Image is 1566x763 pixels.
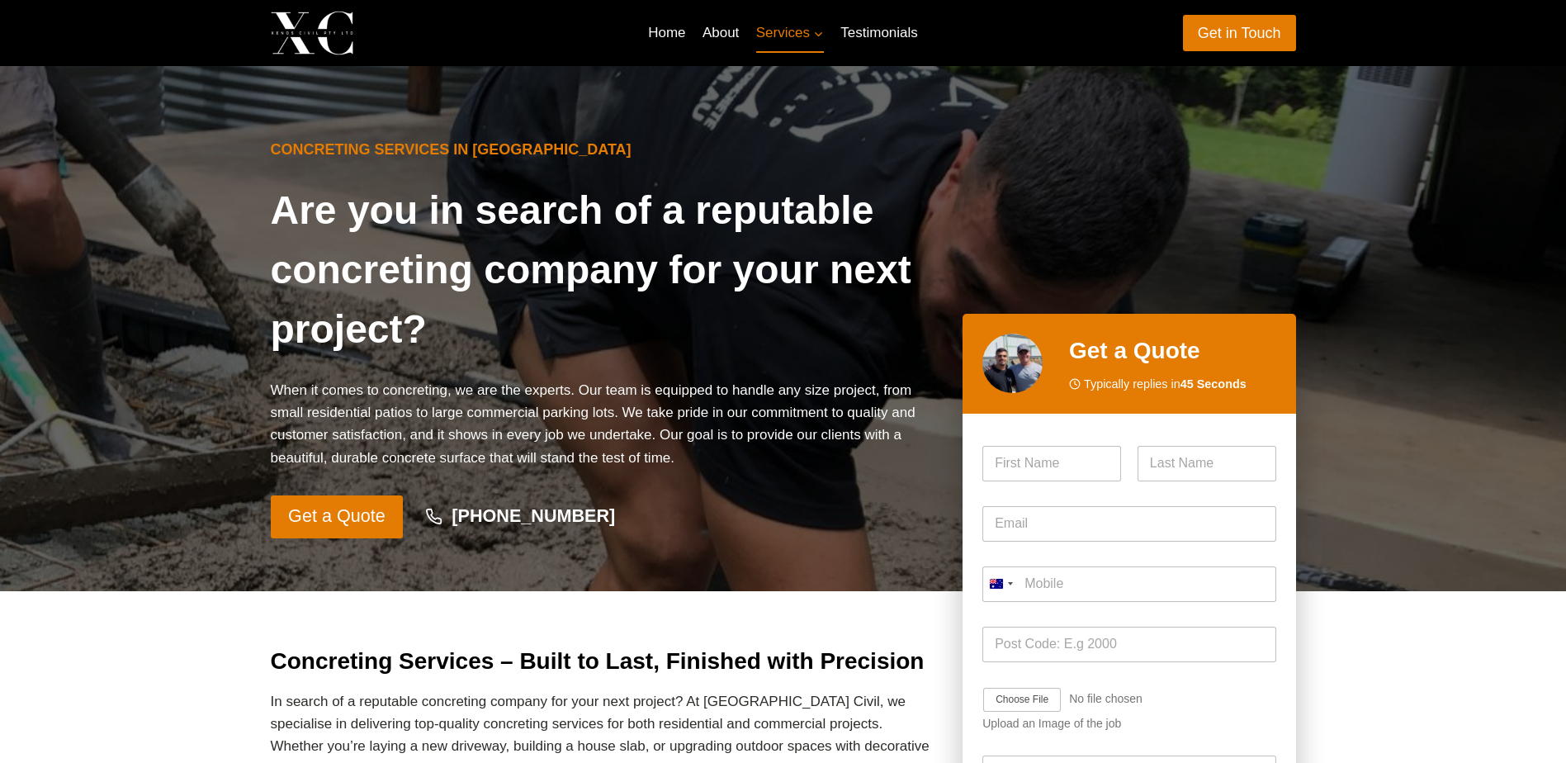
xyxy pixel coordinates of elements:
[271,379,937,469] p: When it comes to concreting, we are the experts. Our team is equipped to handle any size project,...
[1183,15,1296,50] a: Get in Touch
[982,566,1275,602] input: Mobile
[367,20,483,45] p: Xenos Civil
[640,13,694,53] a: Home
[1069,334,1276,368] h2: Get a Quote
[1180,377,1247,391] strong: 45 Seconds
[271,139,937,161] h6: Concreting Services in [GEOGRAPHIC_DATA]
[694,13,748,53] a: About
[452,505,615,526] strong: [PHONE_NUMBER]
[409,498,631,536] a: [PHONE_NUMBER]
[1138,446,1276,481] input: Last Name
[288,502,386,531] span: Get a Quote
[982,566,1019,602] button: Selected country
[271,11,483,54] a: Xenos Civil
[271,495,404,538] a: Get a Quote
[982,446,1121,481] input: First Name
[748,13,833,53] a: Services
[982,717,1275,731] div: Upload an Image of the job
[756,21,824,44] span: Services
[982,627,1275,662] input: Post Code: E.g 2000
[271,181,937,359] h1: Are you in search of a reputable concreting company for your next project?
[1084,375,1247,394] span: Typically replies in
[271,11,353,54] img: Xenos Civil
[982,506,1275,542] input: Email
[271,644,937,679] h2: Concreting Services – Built to Last, Finished with Precision
[640,13,926,53] nav: Primary Navigation
[832,13,926,53] a: Testimonials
